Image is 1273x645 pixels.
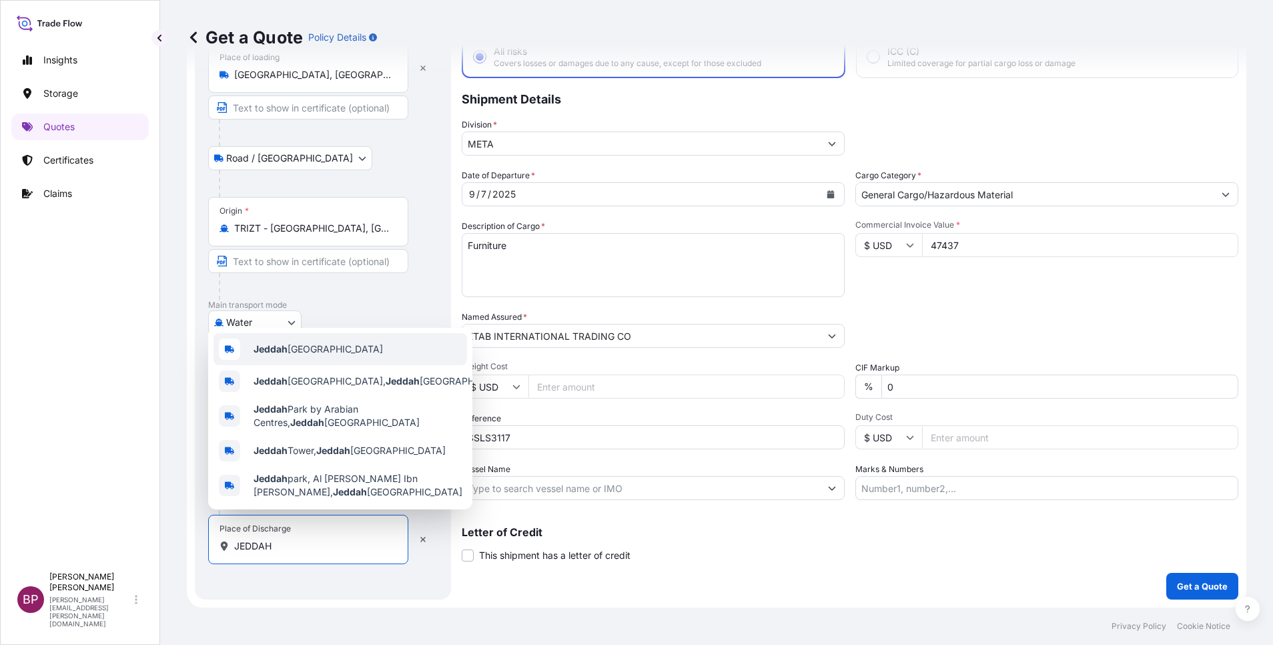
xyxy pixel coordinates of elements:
p: Get a Quote [1177,580,1228,593]
input: Origin [234,222,392,235]
b: Jeddah [290,417,324,428]
button: Select transport [208,146,372,170]
label: Description of Cargo [462,220,545,233]
span: Road / [GEOGRAPHIC_DATA] [226,152,353,165]
input: Enter amount [528,375,845,399]
label: Division [462,118,497,132]
div: / [476,186,480,202]
p: Cookie Notice [1177,621,1230,632]
button: Show suggestions [820,324,844,348]
input: Number1, number2,... [855,476,1238,500]
span: Tower, [GEOGRAPHIC_DATA] [254,444,446,457]
p: Insights [43,53,77,67]
input: Text to appear on certificate [208,95,408,120]
span: BP [23,593,39,606]
p: [PERSON_NAME] [PERSON_NAME] [49,572,132,593]
label: CIF Markup [855,361,899,375]
b: Jeddah [386,375,420,387]
input: Enter percentage [881,375,1238,399]
label: Reference [462,412,501,425]
span: Freight Cost [462,361,845,372]
div: Origin [220,206,249,216]
input: Your internal reference [462,425,845,449]
b: Jeddah [254,445,288,456]
span: park, Al [PERSON_NAME] Ibn [PERSON_NAME], [GEOGRAPHIC_DATA] [254,472,462,499]
p: Quotes [43,120,75,134]
input: Type to search division [462,132,820,156]
button: Show suggestions [820,476,844,500]
b: Jeddah [254,403,288,415]
span: Duty Cost [855,412,1238,423]
p: Policy Details [308,31,366,44]
div: Show suggestions [208,328,472,509]
input: Full name [462,324,820,348]
button: Select transport [208,310,302,335]
p: Letter of Credit [462,527,1238,537]
p: Claims [43,187,72,200]
label: Cargo Category [855,169,921,182]
label: Marks & Numbers [855,463,923,476]
input: Text to appear on certificate [208,249,408,273]
span: Water [226,316,252,329]
b: Jeddah [254,343,288,355]
div: % [855,375,881,399]
p: Privacy Policy [1112,621,1166,632]
b: Jeddah [254,473,288,484]
p: Shipment Details [462,78,1238,118]
b: Jeddah [316,445,350,456]
div: month, [468,186,476,202]
b: Jeddah [254,375,288,387]
div: year, [491,186,517,202]
span: This shipment has a letter of credit [479,549,630,562]
p: Storage [43,87,78,100]
button: Show suggestions [820,132,844,156]
span: [GEOGRAPHIC_DATA] [254,343,383,356]
p: Main transport mode [208,300,438,310]
label: Vessel Name [462,463,510,476]
button: Show suggestions [1214,182,1238,206]
input: Place of Discharge [234,540,392,553]
p: [PERSON_NAME][EMAIL_ADDRESS][PERSON_NAME][DOMAIN_NAME] [49,596,132,628]
input: Type amount [922,233,1238,257]
span: Commercial Invoice Value [855,220,1238,230]
span: Date of Departure [462,169,535,182]
input: Enter amount [922,425,1238,449]
div: day, [480,186,488,202]
div: Place of Discharge [220,523,291,534]
button: Calendar [820,184,841,205]
span: [GEOGRAPHIC_DATA], [GEOGRAPHIC_DATA] [254,375,515,388]
p: Get a Quote [187,27,303,48]
p: Certificates [43,154,93,167]
input: Select a commodity type [856,182,1214,206]
div: / [488,186,491,202]
input: Place of loading [234,68,392,81]
label: Named Assured [462,310,527,324]
b: Jeddah [333,486,367,497]
input: Type to search vessel name or IMO [462,476,820,500]
span: Park by Arabian Centres, [GEOGRAPHIC_DATA] [254,403,462,429]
